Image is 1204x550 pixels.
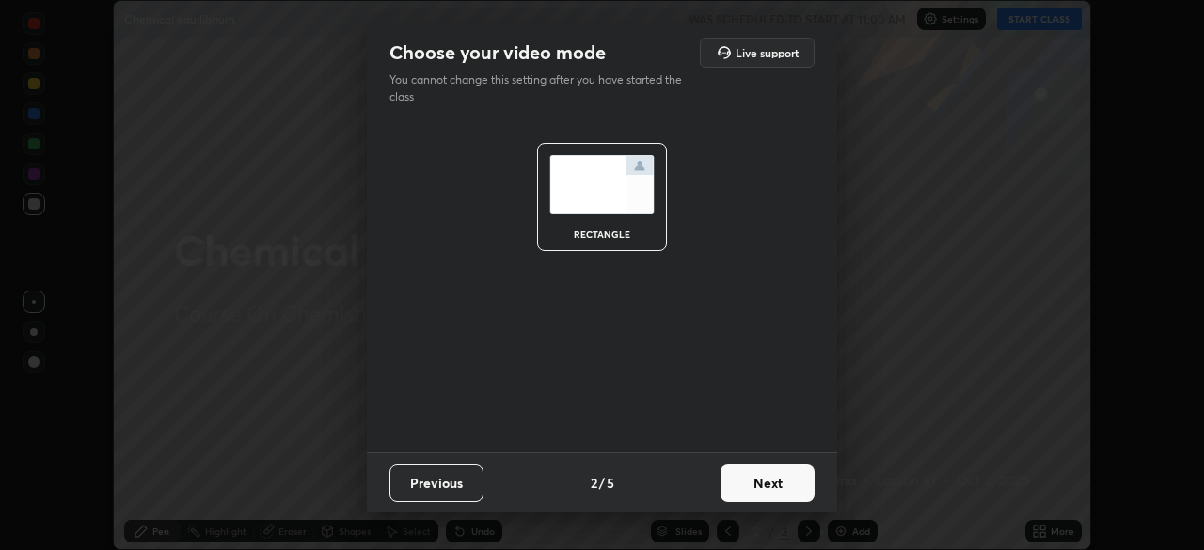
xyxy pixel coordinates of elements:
[389,464,483,502] button: Previous
[564,229,640,239] div: rectangle
[549,155,655,214] img: normalScreenIcon.ae25ed63.svg
[721,464,815,502] button: Next
[607,473,614,493] h4: 5
[591,473,597,493] h4: 2
[389,40,606,65] h2: Choose your video mode
[389,71,694,105] p: You cannot change this setting after you have started the class
[599,473,605,493] h4: /
[736,47,799,58] h5: Live support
